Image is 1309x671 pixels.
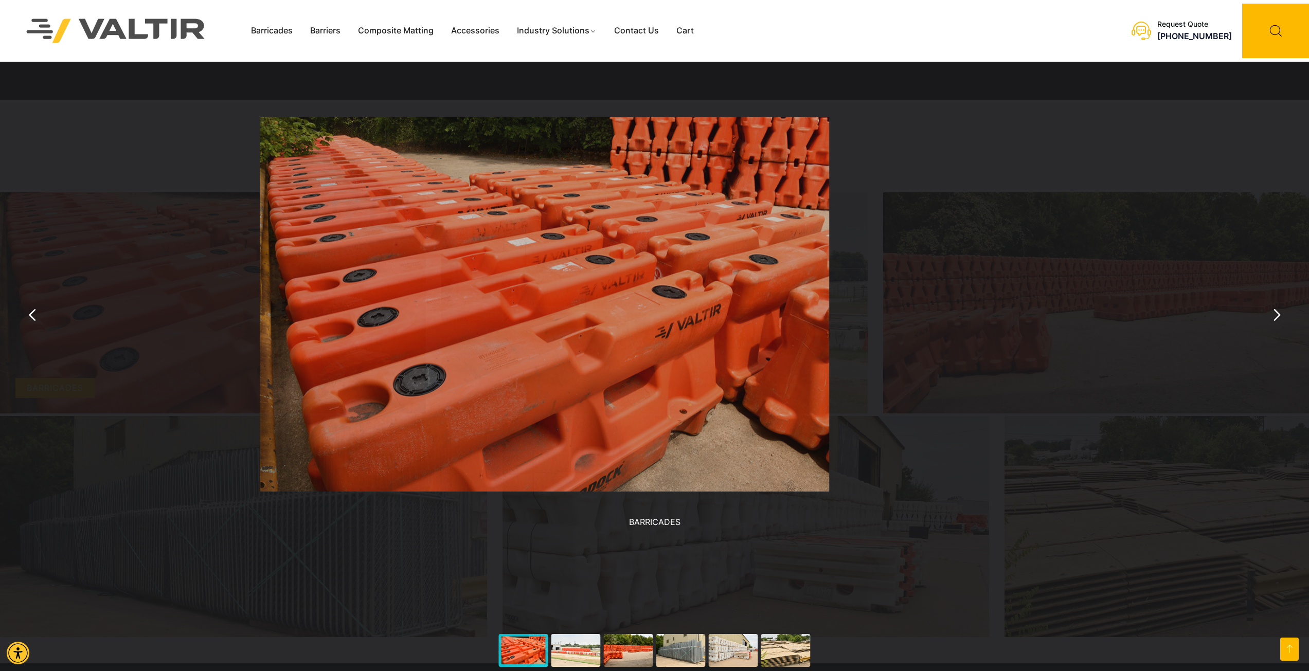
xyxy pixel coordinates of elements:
a: Composite Matting [349,23,442,39]
a: Industry Solutions [508,23,605,39]
div: Accessibility Menu [7,642,29,664]
div: BARRICADES [629,508,680,528]
div: Request Quote [1157,20,1232,29]
a: call (888) 496-3625 [1157,31,1232,41]
a: Contact Us [605,23,668,39]
a: Cart [668,23,703,39]
button: Next [1264,303,1288,328]
a: Accessories [442,23,508,39]
a: Barricades [242,23,301,39]
a: Barriers [301,23,349,39]
a: Open this option [1280,638,1299,661]
button: Previous [21,303,45,328]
